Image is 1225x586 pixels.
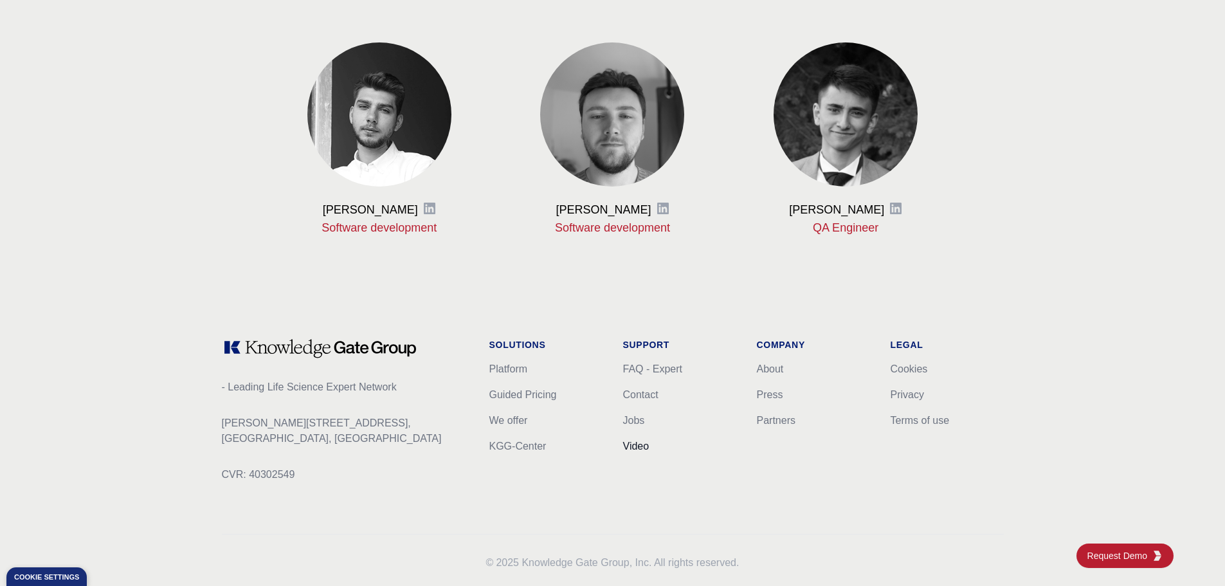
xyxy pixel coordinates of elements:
[489,338,603,351] h1: Solutions
[323,202,418,217] h3: [PERSON_NAME]
[1161,524,1225,586] iframe: Chat Widget
[489,389,557,400] a: Guided Pricing
[623,441,649,452] a: Video
[891,338,1004,351] h1: Legal
[757,389,783,400] a: Press
[486,557,494,568] span: ©
[757,363,784,374] a: About
[623,389,658,400] a: Contact
[891,415,950,426] a: Terms of use
[307,42,451,187] img: Viktor Dzhyranov
[1087,549,1152,562] span: Request Demo
[891,363,928,374] a: Cookies
[516,220,709,235] p: Software development
[489,415,528,426] a: We offer
[623,415,645,426] a: Jobs
[222,416,469,446] p: [PERSON_NAME][STREET_ADDRESS], [GEOGRAPHIC_DATA], [GEOGRAPHIC_DATA]
[489,363,528,374] a: Platform
[1152,551,1163,561] img: KGG
[284,220,476,235] p: Software development
[789,202,884,217] h3: [PERSON_NAME]
[1076,544,1174,568] a: Request DemoKGG
[489,441,547,452] a: KGG-Center
[750,220,942,235] p: QA Engineer
[623,338,736,351] h1: Support
[757,338,870,351] h1: Company
[222,467,469,482] p: CVR: 40302549
[222,555,1004,571] p: 2025 Knowledge Gate Group, Inc. All rights reserved.
[222,380,469,395] p: - Leading Life Science Expert Network
[556,202,651,217] h3: [PERSON_NAME]
[757,415,795,426] a: Partners
[14,574,79,581] div: Cookie settings
[891,389,924,400] a: Privacy
[774,42,918,187] img: Otabek Ismailkhodzhaiev
[623,363,682,374] a: FAQ - Expert
[540,42,684,187] img: Anatolii Kovalchuk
